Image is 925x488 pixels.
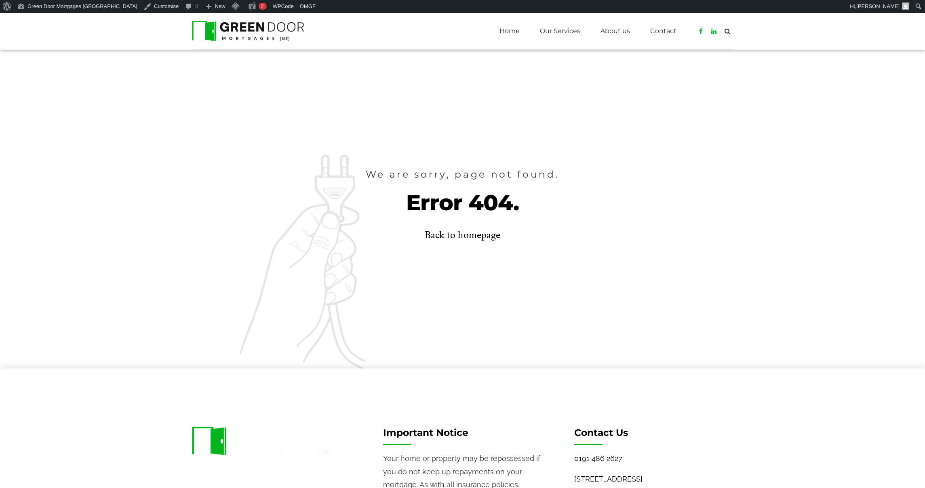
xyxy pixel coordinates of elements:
[499,21,520,41] a: Home
[383,427,468,438] span: Important Notice
[574,454,622,463] a: 0191 486 2627
[650,21,676,41] a: Contact
[192,21,304,41] img: Green Door Mortgages North East
[540,21,580,41] a: Our Services
[261,3,264,9] span: 2
[425,226,500,245] a: Back to homepage
[366,188,560,217] span: Error 404.
[574,475,643,483] a: [STREET_ADDRESS]
[192,427,351,455] img: Green-Door-Mortgages-NE-Logo-3
[366,166,560,183] span: We are sorry, page not found.
[856,3,900,9] span: [PERSON_NAME]
[574,427,628,438] span: Contact Us
[601,21,630,41] a: About us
